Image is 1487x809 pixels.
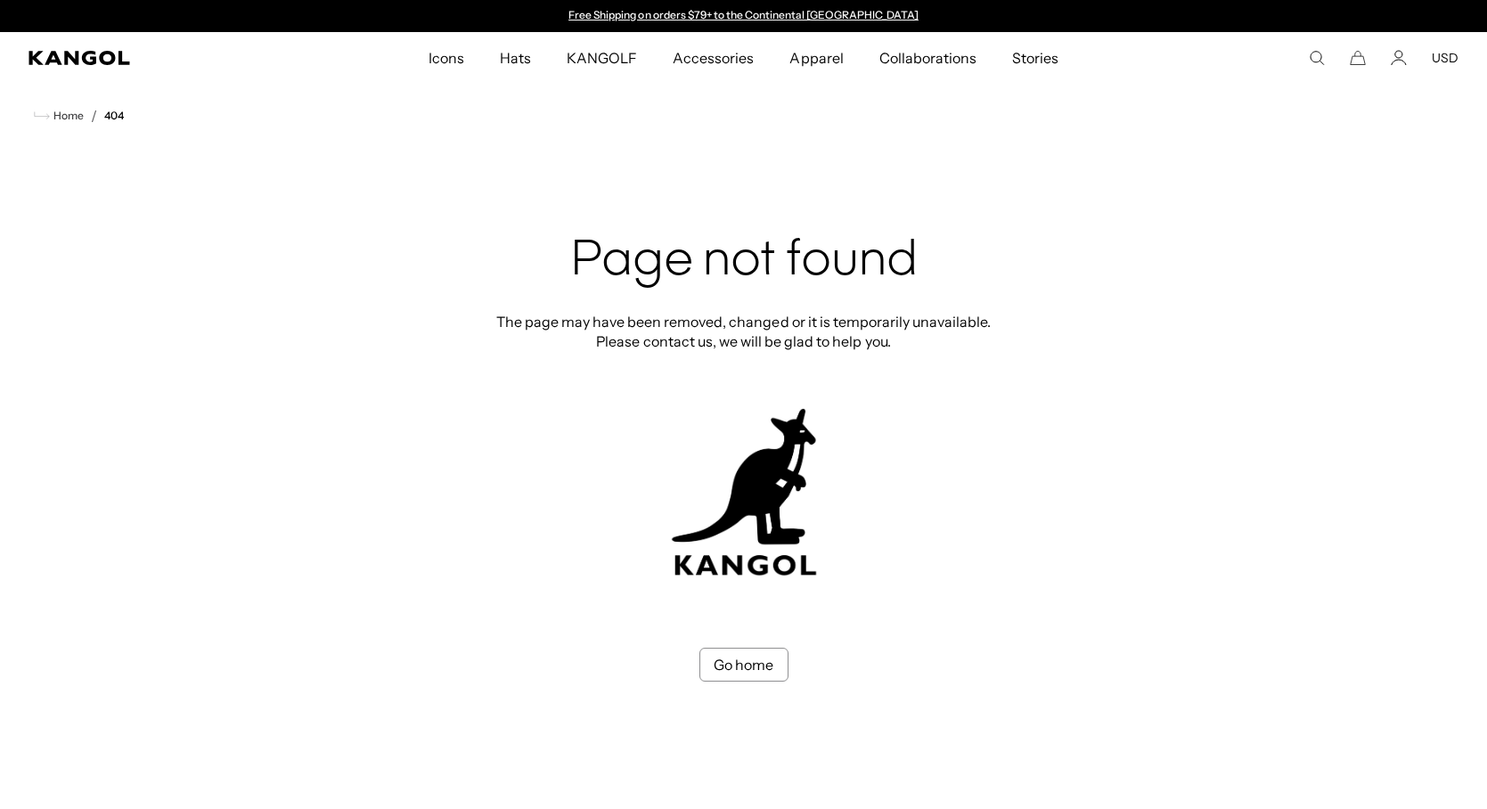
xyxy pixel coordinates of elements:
[772,32,861,84] a: Apparel
[567,32,637,84] span: KANGOLF
[1432,50,1458,66] button: USD
[568,8,919,21] a: Free Shipping on orders $79+ to the Continental [GEOGRAPHIC_DATA]
[482,32,549,84] a: Hats
[789,32,843,84] span: Apparel
[1350,50,1366,66] button: Cart
[560,9,927,23] div: Announcement
[104,110,124,122] a: 404
[879,32,976,84] span: Collaborations
[862,32,994,84] a: Collaborations
[560,9,927,23] div: 1 of 2
[34,108,84,124] a: Home
[668,408,820,576] img: kangol-404-logo.jpg
[491,312,997,351] p: The page may have been removed, changed or it is temporarily unavailable. Please contact us, we w...
[549,32,655,84] a: KANGOLF
[491,233,997,290] h2: Page not found
[1012,32,1058,84] span: Stories
[673,32,754,84] span: Accessories
[1391,50,1407,66] a: Account
[500,32,531,84] span: Hats
[699,648,788,682] a: Go home
[655,32,772,84] a: Accessories
[411,32,482,84] a: Icons
[29,51,283,65] a: Kangol
[560,9,927,23] slideshow-component: Announcement bar
[994,32,1076,84] a: Stories
[429,32,464,84] span: Icons
[84,105,97,127] li: /
[50,110,84,122] span: Home
[1309,50,1325,66] summary: Search here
